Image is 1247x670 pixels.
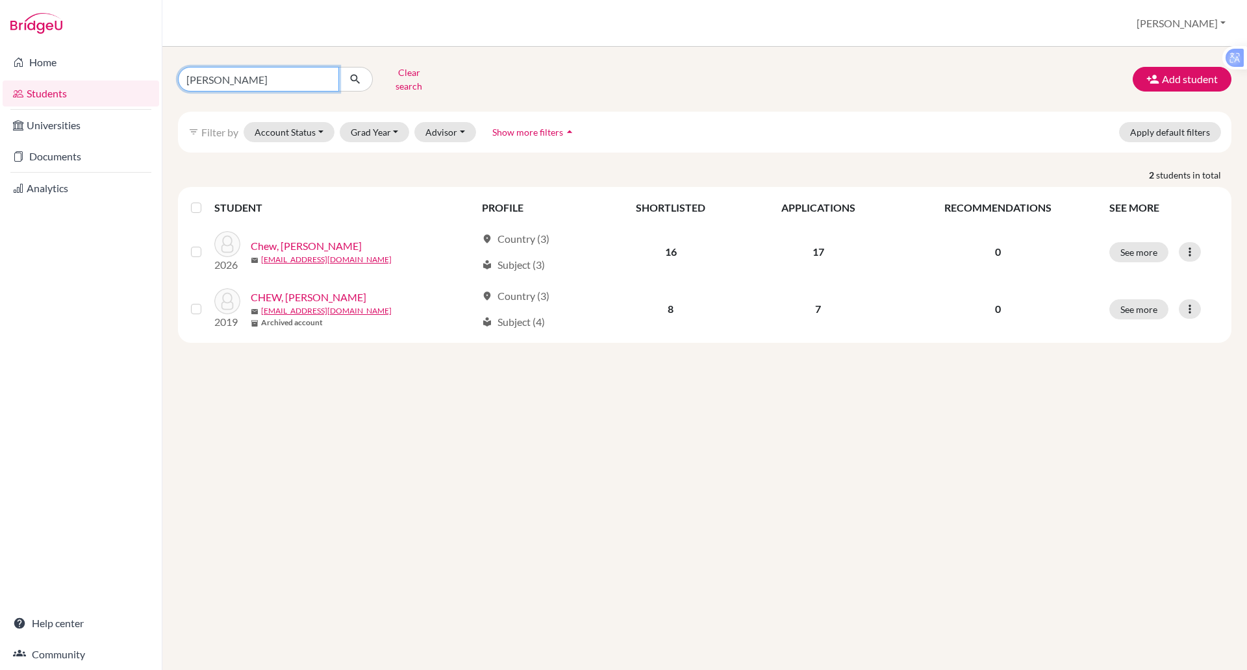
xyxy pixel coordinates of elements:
[251,256,258,264] span: mail
[599,223,742,280] td: 16
[1109,299,1168,319] button: See more
[482,288,549,304] div: Country (3)
[1156,168,1231,182] span: students in total
[178,67,339,92] input: Find student by name...
[1119,122,1221,142] button: Apply default filters
[261,305,392,317] a: [EMAIL_ADDRESS][DOMAIN_NAME]
[742,280,894,338] td: 7
[3,641,159,667] a: Community
[482,257,545,273] div: Subject (3)
[1109,242,1168,262] button: See more
[742,192,894,223] th: APPLICATIONS
[373,62,445,96] button: Clear search
[3,610,159,636] a: Help center
[251,238,362,254] a: Chew, [PERSON_NAME]
[902,301,1094,317] p: 0
[902,244,1094,260] p: 0
[251,319,258,327] span: inventory_2
[414,122,476,142] button: Advisor
[599,280,742,338] td: 8
[201,126,238,138] span: Filter by
[3,49,159,75] a: Home
[261,254,392,266] a: [EMAIL_ADDRESS][DOMAIN_NAME]
[482,260,492,270] span: local_library
[1102,192,1226,223] th: SEE MORE
[214,231,240,257] img: Chew, Zhen Yang
[482,314,545,330] div: Subject (4)
[10,13,62,34] img: Bridge-U
[482,234,492,244] span: location_on
[481,122,587,142] button: Show more filtersarrow_drop_up
[3,81,159,106] a: Students
[482,291,492,301] span: location_on
[474,192,599,223] th: PROFILE
[3,175,159,201] a: Analytics
[214,257,240,273] p: 2026
[482,317,492,327] span: local_library
[599,192,742,223] th: SHORTLISTED
[894,192,1102,223] th: RECOMMENDATIONS
[3,112,159,138] a: Universities
[1133,67,1231,92] button: Add student
[742,223,894,280] td: 17
[1149,168,1156,182] strong: 2
[3,143,159,169] a: Documents
[251,290,366,305] a: CHEW, [PERSON_NAME]
[214,288,240,314] img: CHEW, Zhen Yi
[1131,11,1231,36] button: [PERSON_NAME]
[563,125,576,138] i: arrow_drop_up
[188,127,199,137] i: filter_list
[251,308,258,316] span: mail
[340,122,410,142] button: Grad Year
[244,122,334,142] button: Account Status
[492,127,563,138] span: Show more filters
[214,314,240,330] p: 2019
[214,192,474,223] th: STUDENT
[482,231,549,247] div: Country (3)
[261,317,323,329] b: Archived account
